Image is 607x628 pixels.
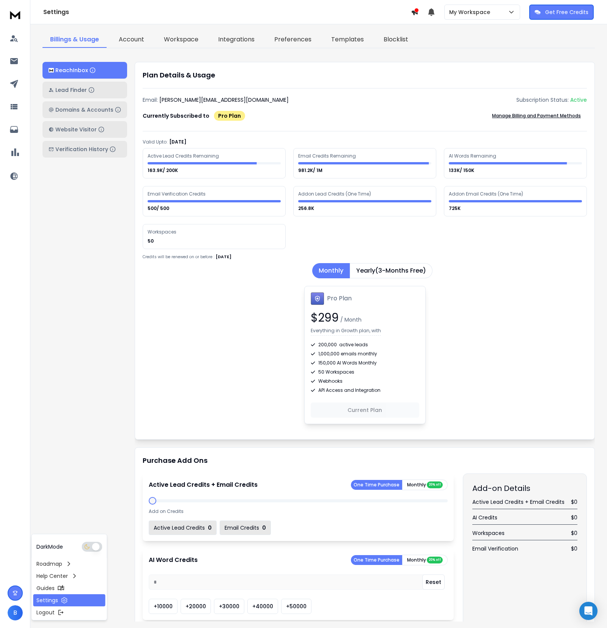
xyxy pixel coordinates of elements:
p: 725K [449,205,462,211]
p: Add on Credits [149,508,184,514]
a: Preferences [267,32,319,48]
a: Help Center [33,570,105,582]
button: Monthly 20% off [402,480,448,490]
a: Billings & Usage [42,32,107,48]
p: AI Word Credits [149,555,198,565]
p: Settings [36,596,58,604]
p: Credits will be renewed on or before : [143,254,214,260]
a: Blocklist [376,32,416,48]
img: Pro Plan icon [311,292,324,305]
a: Account [111,32,152,48]
p: 500/ 500 [148,205,170,211]
div: Pro Plan [214,111,245,121]
p: Email: [143,96,158,104]
button: ReachInbox [42,62,127,79]
button: +50000 [281,599,311,614]
div: 20% off [427,481,443,488]
p: 163.9K/ 200K [148,167,179,174]
div: AI Words Remaining [449,153,497,159]
div: Workspaces [148,229,178,235]
button: +40000 [247,599,278,614]
p: Email Credits [225,524,259,532]
span: $ 0 [571,498,577,506]
h2: Add-on Details [472,483,577,494]
span: Email Verification [472,545,518,552]
a: Guides [33,582,105,594]
h1: Settings [43,8,411,17]
button: Reset [422,574,445,590]
button: Domains & Accounts [42,101,127,118]
p: Help Center [36,572,68,580]
p: 256.8K [298,205,315,211]
p: 133K/ 150K [449,167,475,174]
button: +20000 [181,599,211,614]
div: 1,000,000 emails monthly [311,351,419,357]
p: Subscription Status: [516,96,569,104]
img: logo [49,68,54,73]
p: [DATE] [216,254,231,260]
span: Workspaces [472,529,505,537]
h1: Plan Details & Usage [143,70,587,80]
h1: Pro Plan [327,294,352,303]
button: Yearly(3-Months Free) [350,263,432,278]
p: Active Lead Credits [154,524,205,532]
span: AI Credits [472,514,497,521]
h1: Purchase Add Ons [143,455,208,466]
button: +30000 [214,599,244,614]
span: $ 0 [571,514,577,521]
button: Get Free Credits [529,5,594,20]
p: Dark Mode [36,543,63,551]
div: API Access and Integration [311,387,419,393]
p: 981.2K/ 1M [298,167,324,174]
a: Integrations [211,32,262,48]
p: Valid Upto: [143,139,168,145]
span: $ 0 [571,529,577,537]
div: 50 Workspaces [311,369,419,375]
div: 20% off [427,557,443,563]
button: B [8,605,23,620]
div: Email Verification Credits [148,191,207,197]
p: 0 [262,524,266,532]
p: Logout [36,609,55,616]
button: Manage Billing and Payment Methods [486,108,587,123]
a: Settings [33,594,105,606]
p: Everything in Growth plan, with [311,328,381,336]
span: $ 299 [311,309,339,326]
span: Active Lead Credits + Email Credits [472,498,565,506]
button: Verification History [42,141,127,158]
p: Currently Subscribed to [143,112,209,120]
div: Active Lead Credits Remaining [148,153,220,159]
p: [DATE] [169,139,186,145]
button: Lead Finder [42,82,127,98]
p: [PERSON_NAME][EMAIL_ADDRESS][DOMAIN_NAME] [159,96,289,104]
button: Monthly [312,263,350,278]
span: $ 0 [571,545,577,552]
div: Webhooks [311,378,419,384]
div: 200,000 active leads [311,342,419,348]
button: One Time Purchase [351,555,402,565]
button: Website Visitor [42,121,127,138]
button: +10000 [149,599,178,614]
span: / Month [339,316,362,323]
button: Monthly 20% off [402,555,448,565]
div: Open Intercom Messenger [579,602,598,620]
div: Addon Email Credits (One Time) [449,191,523,197]
p: My Workspace [449,8,493,16]
img: logo [8,8,23,22]
div: Active [570,96,587,104]
p: 50 [148,238,155,244]
button: One Time Purchase [351,480,402,490]
p: 0 [208,524,212,532]
p: Active Lead Credits + Email Credits [149,480,258,489]
div: Addon Lead Credits (One Time) [298,191,371,197]
p: Get Free Credits [545,8,588,16]
a: Templates [324,32,371,48]
div: 150,000 AI Words Monthly [311,360,419,366]
a: Roadmap [33,558,105,570]
div: Email Credits Remaining [298,153,357,159]
p: Guides [36,584,55,592]
p: Roadmap [36,560,62,568]
a: Workspace [156,32,206,48]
